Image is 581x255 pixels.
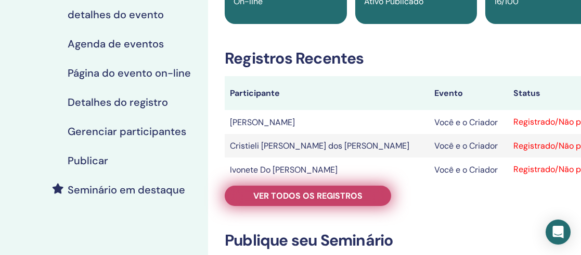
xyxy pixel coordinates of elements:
[230,164,338,175] font: Ivonete Do [PERSON_NAME]
[253,190,363,201] font: Ver todos os registros
[434,88,463,99] font: Evento
[68,95,168,109] font: Detalhes do registro
[225,186,391,206] a: Ver todos os registros
[434,140,498,151] font: Você e o Criador
[225,230,393,250] font: Publique seu Seminário
[434,117,498,128] font: Você e o Criador
[68,66,191,80] font: Página do evento on-line
[434,164,498,175] font: Você e o Criador
[68,37,164,51] font: Agenda de eventos
[546,220,571,245] div: Open Intercom Messenger
[225,48,364,68] font: Registros Recentes
[230,117,295,128] font: [PERSON_NAME]
[68,183,185,197] font: Seminário em destaque
[68,125,186,138] font: Gerenciar participantes
[514,88,541,99] font: Status
[230,140,409,151] font: Cristieli [PERSON_NAME] dos [PERSON_NAME]
[68,8,164,21] font: detalhes do evento
[68,154,108,167] font: Publicar
[230,88,280,99] font: Participante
